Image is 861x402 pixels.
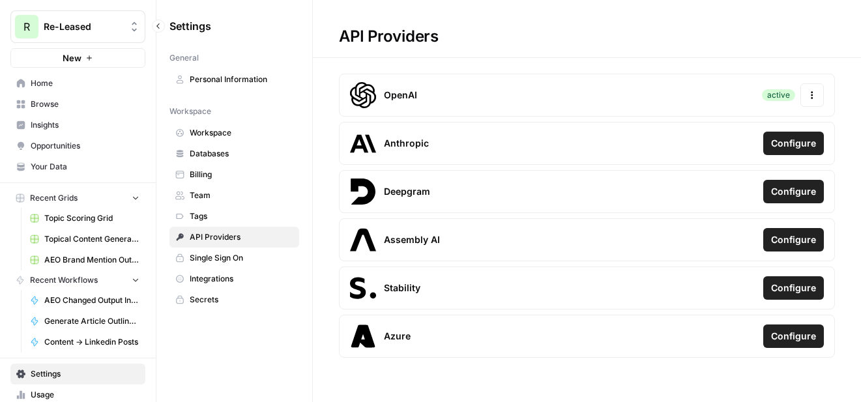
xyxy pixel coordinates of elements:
a: Integrations [169,268,299,289]
span: Assembly AI [384,233,440,246]
a: Browse [10,94,145,115]
span: Settings [31,368,139,380]
span: API Providers [190,231,293,243]
a: Team [169,185,299,206]
span: Integrations [190,273,293,285]
a: Topic Scoring Grid [24,208,145,229]
span: Topic Scoring Grid [44,212,139,224]
a: Secrets [169,289,299,310]
span: Recent Grids [30,192,78,204]
button: Recent Workflows [10,270,145,290]
span: Deepgram [384,185,430,198]
span: Team [190,190,293,201]
span: General [169,52,199,64]
a: Single Sign On [169,248,299,268]
span: Re-Leased [44,20,123,33]
a: Tags [169,206,299,227]
span: Insights [31,119,139,131]
span: AEO Changed Output Instructions [44,294,139,306]
a: Topical Content Generation Grid [24,229,145,250]
span: Topical Content Generation Grid [44,233,139,245]
span: Usage [31,389,139,401]
a: Your Data [10,156,145,177]
span: Secrets [190,294,293,306]
a: API Providers [169,227,299,248]
span: Databases [190,148,293,160]
span: Configure [771,281,816,294]
a: Home [10,73,145,94]
span: Workspace [190,127,293,139]
a: Opportunities [10,136,145,156]
span: Home [31,78,139,89]
span: Recent Workflows [30,274,98,286]
a: Insights [10,115,145,136]
a: Generate Article Outline + Deep Research [24,311,145,332]
span: Browse [31,98,139,110]
a: Billing [169,164,299,185]
button: Configure [763,276,824,300]
span: Configure [771,330,816,343]
span: Billing [190,169,293,180]
span: Opportunities [31,140,139,152]
span: Azure [384,330,411,343]
span: Configure [771,233,816,246]
div: API Providers [313,26,465,47]
button: Configure [763,228,824,251]
a: Personal Information [169,69,299,90]
span: Settings [169,18,211,34]
span: OpenAI [384,89,417,102]
button: Configure [763,324,824,348]
span: Your Data [31,161,139,173]
span: Tags [190,210,293,222]
span: Workspace [169,106,211,117]
button: Recent Grids [10,188,145,208]
span: Configure [771,185,816,198]
a: Workspace [169,122,299,143]
button: Configure [763,180,824,203]
span: Content -> Linkedin Posts [44,336,139,348]
span: Configure [771,137,816,150]
span: New [63,51,81,65]
a: AEO Brand Mention Outreach [24,250,145,270]
button: Configure [763,132,824,155]
span: Generate Article Outline + Deep Research [44,315,139,327]
span: Anthropic [384,137,429,150]
button: Workspace: Re-Leased [10,10,145,43]
a: AEO Changed Output Instructions [24,290,145,311]
span: Stability [384,281,420,294]
a: Settings [10,364,145,384]
button: New [10,48,145,68]
span: AEO Brand Mention Outreach [44,254,139,266]
a: Content -> Linkedin Posts [24,332,145,352]
span: Personal Information [190,74,293,85]
span: R [23,19,30,35]
a: Databases [169,143,299,164]
div: active [762,89,795,101]
span: Single Sign On [190,252,293,264]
